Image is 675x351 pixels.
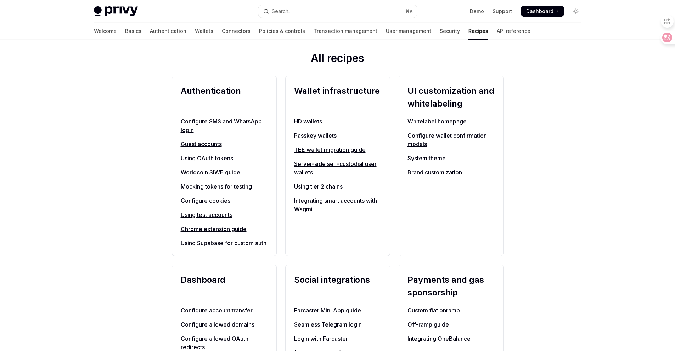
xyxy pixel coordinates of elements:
[181,320,268,329] a: Configure allowed domains
[493,8,512,15] a: Support
[407,131,495,148] a: Configure wallet confirmation modals
[94,23,117,40] a: Welcome
[407,320,495,329] a: Off-ramp guide
[258,5,417,18] button: Open search
[470,8,484,15] a: Demo
[195,23,213,40] a: Wallets
[405,8,413,14] span: ⌘ K
[497,23,530,40] a: API reference
[407,306,495,315] a: Custom fiat onramp
[440,23,460,40] a: Security
[294,160,381,177] a: Server-side self-custodial user wallets
[181,225,268,233] a: Chrome extension guide
[294,306,381,315] a: Farcaster Mini App guide
[294,196,381,213] a: Integrating smart accounts with Wagmi
[526,8,553,15] span: Dashboard
[181,85,268,110] h2: Authentication
[181,140,268,148] a: Guest accounts
[407,168,495,177] a: Brand customization
[181,117,268,134] a: Configure SMS and WhatsApp login
[222,23,251,40] a: Connectors
[386,23,431,40] a: User management
[181,274,268,299] h2: Dashboard
[294,182,381,191] a: Using tier 2 chains
[259,23,305,40] a: Policies & controls
[181,211,268,219] a: Using test accounts
[294,117,381,126] a: HD wallets
[407,85,495,110] h2: UI customization and whitelabeling
[181,168,268,177] a: Worldcoin SIWE guide
[94,6,138,16] img: light logo
[294,145,381,154] a: TEE wallet migration guide
[172,52,504,67] h2: All recipes
[294,320,381,329] a: Seamless Telegram login
[407,334,495,343] a: Integrating OneBalance
[294,131,381,140] a: Passkey wallets
[294,85,381,110] h2: Wallet infrastructure
[272,7,292,16] div: Search...
[181,154,268,162] a: Using OAuth tokens
[294,334,381,343] a: Login with Farcaster
[181,239,268,247] a: Using Supabase for custom auth
[294,274,381,299] h2: Social integrations
[468,23,488,40] a: Recipes
[314,23,377,40] a: Transaction management
[407,154,495,162] a: System theme
[181,196,268,205] a: Configure cookies
[181,306,268,315] a: Configure account transfer
[407,274,495,299] h2: Payments and gas sponsorship
[407,117,495,126] a: Whitelabel homepage
[181,182,268,191] a: Mocking tokens for testing
[125,23,141,40] a: Basics
[521,6,564,17] a: Dashboard
[570,6,581,17] button: Toggle dark mode
[150,23,186,40] a: Authentication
